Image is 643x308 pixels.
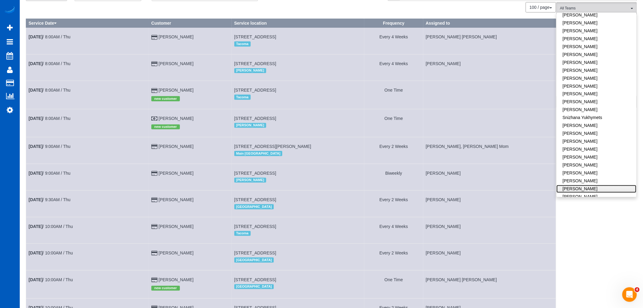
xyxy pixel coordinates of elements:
[234,256,362,264] div: Location
[151,117,157,121] i: Cash Payment
[149,164,232,190] td: Customer
[423,137,556,164] td: Assigned to
[234,40,362,48] div: Location
[234,144,311,149] span: [STREET_ADDRESS][PERSON_NAME]
[159,34,194,39] a: [PERSON_NAME]
[29,61,70,66] a: [DATE]/ 8:00AM / Thu
[557,82,637,90] a: [PERSON_NAME]
[159,61,194,66] a: [PERSON_NAME]
[234,95,251,100] span: Tacoma
[557,193,637,201] a: [PERSON_NAME]
[26,244,149,270] td: Schedule date
[557,138,637,145] a: [PERSON_NAME]
[149,28,232,54] td: Customer
[557,114,637,122] a: Snizhana Yukhymets
[159,116,194,121] a: [PERSON_NAME]
[557,66,637,74] a: [PERSON_NAME]
[234,34,276,39] span: [STREET_ADDRESS]
[159,250,194,255] a: [PERSON_NAME]
[557,35,637,43] a: [PERSON_NAME]
[149,19,232,28] th: Customer
[29,277,73,282] a: [DATE]/ 10:00AM / Thu
[557,90,637,98] a: [PERSON_NAME]
[149,109,232,137] td: Customer
[526,2,556,12] button: 100 / page
[234,93,362,101] div: Location
[29,277,43,282] b: [DATE]
[234,283,362,291] div: Location
[557,19,637,27] a: [PERSON_NAME]
[151,278,157,282] i: Credit Card Payment
[557,185,637,193] a: [PERSON_NAME]
[557,43,637,51] a: [PERSON_NAME]
[364,109,423,137] td: Frequency
[232,164,364,190] td: Service location
[232,19,364,28] th: Service location
[232,81,364,109] td: Service location
[364,81,423,109] td: Frequency
[26,137,149,164] td: Schedule date
[557,169,637,177] a: [PERSON_NAME]
[232,28,364,54] td: Service location
[557,27,637,35] a: [PERSON_NAME]
[234,250,276,255] span: [STREET_ADDRESS]
[159,277,194,282] a: [PERSON_NAME]
[151,96,180,101] span: new customer
[29,34,70,39] a: [DATE]/ 8:00AM / Thu
[423,164,556,190] td: Assigned to
[423,28,556,54] td: Assigned to
[364,217,423,243] td: Frequency
[159,197,194,202] a: [PERSON_NAME]
[423,54,556,81] td: Assigned to
[364,28,423,54] td: Frequency
[26,54,149,81] td: Schedule date
[557,153,637,161] a: [PERSON_NAME]
[29,197,43,202] b: [DATE]
[364,164,423,190] td: Frequency
[557,122,637,130] a: [PERSON_NAME]
[232,191,364,217] td: Service location
[557,11,637,19] a: [PERSON_NAME]
[29,224,43,229] b: [DATE]
[364,244,423,270] td: Frequency
[423,81,556,109] td: Assigned to
[149,54,232,81] td: Customer
[29,61,43,66] b: [DATE]
[423,19,556,28] th: Assigned to
[232,217,364,243] td: Service location
[234,231,251,236] span: Tacoma
[151,171,157,176] i: Credit Card Payment
[151,35,157,40] i: Credit Card Payment
[159,224,194,229] a: [PERSON_NAME]
[149,270,232,298] td: Customer
[234,284,274,289] span: [GEOGRAPHIC_DATA]
[423,270,556,298] td: Assigned to
[151,198,157,202] i: Credit Card Payment
[232,54,364,81] td: Service location
[364,191,423,217] td: Frequency
[151,89,157,93] i: Credit Card Payment
[26,81,149,109] td: Schedule date
[151,225,157,229] i: Credit Card Payment
[29,88,43,93] b: [DATE]
[423,244,556,270] td: Assigned to
[557,106,637,114] a: [PERSON_NAME]
[232,137,364,164] td: Service location
[4,6,16,15] img: Automaid Logo
[159,88,194,93] a: [PERSON_NAME]
[423,191,556,217] td: Assigned to
[557,98,637,106] a: [PERSON_NAME]
[526,2,556,12] nav: Pagination navigation
[151,286,180,291] span: new customer
[364,270,423,298] td: Frequency
[26,28,149,54] td: Schedule date
[234,171,276,176] span: [STREET_ADDRESS]
[149,137,232,164] td: Customer
[29,197,70,202] a: [DATE]/ 9:30AM / Thu
[622,287,637,302] iframe: Intercom live chat
[364,54,423,81] td: Frequency
[26,109,149,137] td: Schedule date
[423,109,556,137] td: Assigned to
[26,19,149,28] th: Service Date
[557,161,637,169] a: [PERSON_NAME]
